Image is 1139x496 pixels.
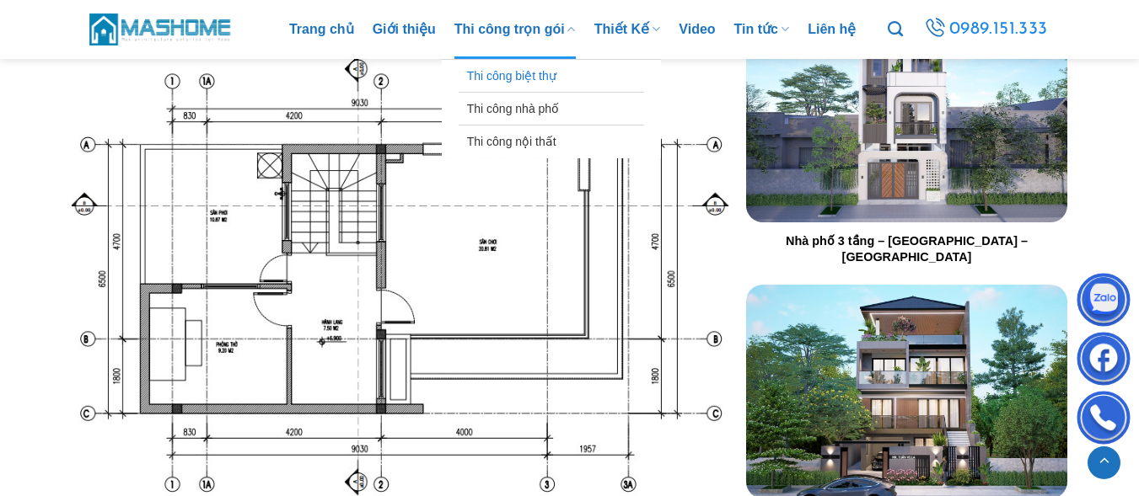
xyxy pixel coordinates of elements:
[1078,336,1129,387] img: Facebook
[1088,446,1120,479] a: Lên đầu trang
[467,93,636,125] a: Thi công nhà phố
[467,125,636,157] a: Thi công nội thất
[1078,395,1129,445] img: Phone
[949,15,1048,44] span: 0989.151.333
[755,233,1059,264] a: Nhà phố 3 tầng – [GEOGRAPHIC_DATA] – [GEOGRAPHIC_DATA]
[89,11,233,47] img: MasHome – Tổng Thầu Thiết Kế Và Xây Nhà Trọn Gói
[921,14,1050,45] a: 0989.151.333
[1078,277,1129,328] img: Zalo
[746,8,1067,222] img: Nhà phố 3 tầng - Anh Sang - Hà Nội
[888,12,903,47] a: Tìm kiếm
[467,60,636,92] a: Thi công biệt thự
